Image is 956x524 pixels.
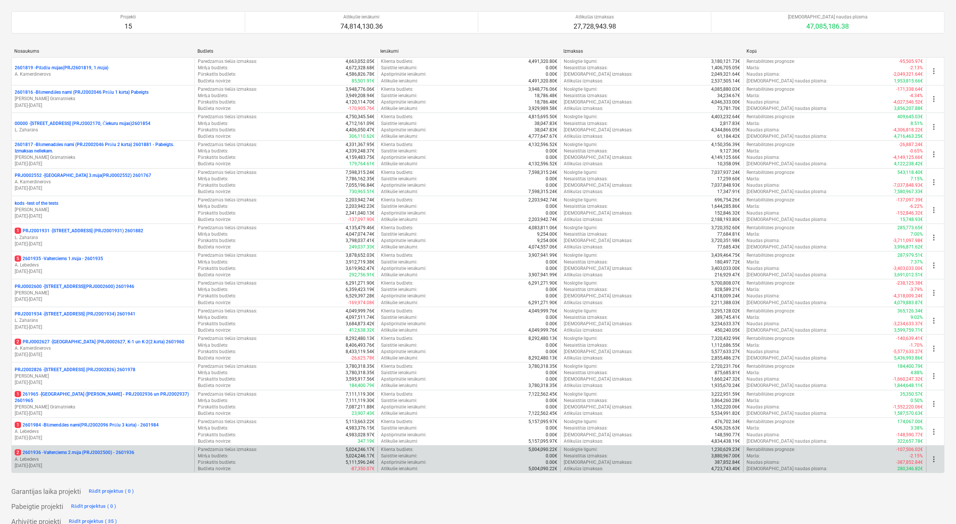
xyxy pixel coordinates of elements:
p: 3,180,121.73€ [712,58,741,65]
p: Atlikušie ienākumi : [381,78,418,84]
span: more_vert [930,206,939,215]
p: A. Lebedevs [15,456,191,463]
p: Klienta budžets : [381,142,413,148]
p: 2,203,942.74€ [528,216,557,223]
span: 2 [15,449,21,455]
p: Atlikušie ienākumi [340,14,383,20]
p: Rentabilitātes prognoze : [747,142,795,148]
p: Atlikušie ienākumi : [381,189,418,195]
p: 306,110.62€ [349,133,375,140]
p: 2601935 - Valterciems 1.māja - 2601935 [15,256,103,262]
p: Mērķa budžets : [198,231,228,238]
p: 285,773.65€ [898,225,923,231]
span: more_vert [930,288,939,297]
p: 4,716,463.25€ [894,133,923,140]
span: more_vert [930,67,939,76]
p: kods - test of the tests [15,200,58,207]
p: 4,046,333.00€ [712,99,741,105]
p: 4,663,052.05€ [346,58,375,65]
p: -7,037,848.93€ [893,182,923,189]
p: 61,184.42€ [718,133,741,140]
p: 15,748.93€ [900,216,923,223]
p: 0.00€ [546,203,557,210]
div: Kopā [747,49,924,54]
div: 1261965 -[GEOGRAPHIC_DATA] ([PERSON_NAME] - PRJ2002936 un PRJ2002937) 2601965[PERSON_NAME] Grāmat... [15,391,191,417]
p: [PERSON_NAME] [15,207,191,213]
p: Klienta budžets : [381,225,413,231]
p: Mērķa budžets : [198,176,228,182]
p: Budžeta novirze : [198,105,231,112]
p: Mērķa budžets : [198,203,228,210]
p: 2601984 - Blūmendāles nami(PRJ2002096 Prūšu 3 kārta) - 2601984 [15,422,159,428]
p: 8.51% [911,120,923,127]
p: Projekti [121,14,136,20]
span: more_vert [930,427,939,436]
p: Saistītie ienākumi : [381,65,418,71]
p: [PERSON_NAME] [15,373,191,379]
p: [DATE] - [DATE] [15,435,191,441]
span: more_vert [930,122,939,131]
p: PRJ0002552 - [GEOGRAPHIC_DATA] 3.māja(PRJ0002552) 2601767 [15,172,151,179]
p: Rentabilitātes prognoze : [747,169,795,176]
p: [DEMOGRAPHIC_DATA] izmaksas : [564,71,633,78]
p: [DEMOGRAPHIC_DATA] naudas plūsma : [747,216,828,223]
p: 9,127.36€ [720,148,741,154]
p: Atlikušie ienākumi : [381,161,418,167]
p: 2601936 - Valterciems 2.māja (PRJ2002500) - 2601936 [15,449,134,456]
p: -26,887.24€ [899,142,923,148]
p: Marža : [747,148,760,154]
p: 10,358.09€ [718,161,741,167]
div: 22601936 -Valterciems 2.māja (PRJ2002500) - 2601936A. Lebedevs[DATE]-[DATE] [15,449,191,469]
p: Nesaistītās izmaksas : [564,148,608,154]
p: [DATE] - [DATE] [15,102,191,109]
p: Paredzamās tiešās izmaksas : [198,197,257,203]
p: Budžeta novirze : [198,216,231,223]
p: 7,037,937.24€ [712,169,741,176]
p: 34,234.67€ [718,93,741,99]
p: 4,083,811.06€ [528,225,557,231]
p: -137,097.90€ [348,216,375,223]
p: -6.22% [910,203,923,210]
p: 4,712,161.09€ [346,120,375,127]
p: Atlikušās izmaksas : [564,105,603,112]
p: Pārskatīts budžets : [198,99,236,105]
p: Naudas plūsma : [747,210,780,216]
p: 18,786.48€ [534,93,557,99]
p: 730,965.51€ [349,189,375,195]
div: Rādīt projektus ( 0 ) [71,502,117,511]
p: L. Zaharāns [15,317,191,324]
p: 38,047.83€ [534,120,557,127]
p: Apstiprinātie ienākumi : [381,71,427,78]
div: 2601817 -Blūmenadāles nami (PRJ2002046 Prūšu 2 kārta) 2601881 - Pabeigts. Izmaksas neliekam.[PERS... [15,142,191,168]
p: 0.00€ [546,176,557,182]
p: [DEMOGRAPHIC_DATA] naudas plūsma : [747,105,828,112]
div: Rādīt projektus ( 0 ) [89,487,134,496]
p: [DEMOGRAPHIC_DATA] naudas plūsma [788,14,868,20]
span: more_vert [930,94,939,104]
p: [DATE] - [DATE] [15,463,191,469]
p: 2,049,321.64€ [712,71,741,78]
p: 2,341,040.13€ [346,210,375,216]
p: 4,122,238.42€ [894,161,923,167]
p: Mērķa budžets : [198,148,228,154]
p: PRJ2001931 - [STREET_ADDRESS] (PRJ2001931) 2601882 [15,228,143,234]
p: Marža : [747,65,760,71]
p: Marža : [747,93,760,99]
p: PRJ0002627 - [GEOGRAPHIC_DATA] (PRJ0002627, K-1 un K-2(2.kārta) 2601960 [15,339,184,345]
p: Saistītie ienākumi : [381,203,418,210]
p: A. Kamerdinerovs [15,71,191,78]
p: 696,754.26€ [715,197,741,203]
div: 00000 -[STREET_ADDRESS] (PRJ2002170, Čiekuru mājas)2601854L. Zaharāns [15,120,191,133]
div: PRJ0002600 -[STREET_ADDRESS](PRJ0002600) 2601946[PERSON_NAME][DATE]-[DATE] [15,283,191,303]
p: Pārskatīts budžets : [198,127,236,133]
p: 47,085,186.38 [788,22,868,31]
p: -2.13% [910,65,923,71]
p: 179,764.61€ [349,161,375,167]
p: 0.00€ [546,71,557,78]
p: Noslēgtie līgumi : [564,86,598,93]
p: 4,132,596.52€ [528,161,557,167]
p: Nesaistītās izmaksas : [564,65,608,71]
span: more_vert [930,455,939,464]
div: Ienākumi [381,49,558,54]
p: Atlikušās izmaksas [574,14,616,20]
